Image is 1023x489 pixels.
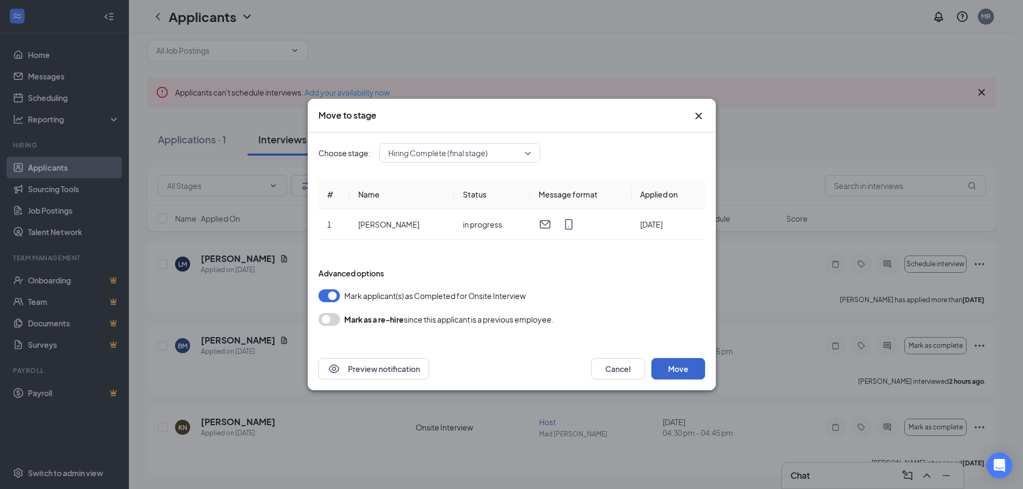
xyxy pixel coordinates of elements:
span: Mark applicant(s) as Completed for Onsite Interview [344,289,526,302]
th: Message format [530,180,632,209]
span: Hiring Complete (final stage) [388,145,488,161]
th: Name [350,180,454,209]
th: Status [454,180,529,209]
th: # [318,180,350,209]
th: Applied on [632,180,705,209]
div: since this applicant is a previous employee. [344,313,554,326]
b: Mark as a re-hire [344,315,404,324]
span: 1 [327,220,331,229]
svg: Eye [328,362,340,375]
button: Close [692,110,705,122]
button: EyePreview notification [318,358,429,379]
td: [PERSON_NAME] [350,209,454,240]
td: [DATE] [632,209,705,240]
button: Cancel [591,358,645,379]
svg: MobileSms [562,218,575,231]
div: Advanced options [318,268,705,279]
button: Move [651,358,705,379]
svg: Cross [692,110,705,122]
div: Open Intercom Messenger [986,452,1012,478]
span: Choose stage: [318,147,371,159]
svg: Email [539,218,552,231]
td: in progress [454,209,529,240]
h3: Move to stage [318,110,376,121]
